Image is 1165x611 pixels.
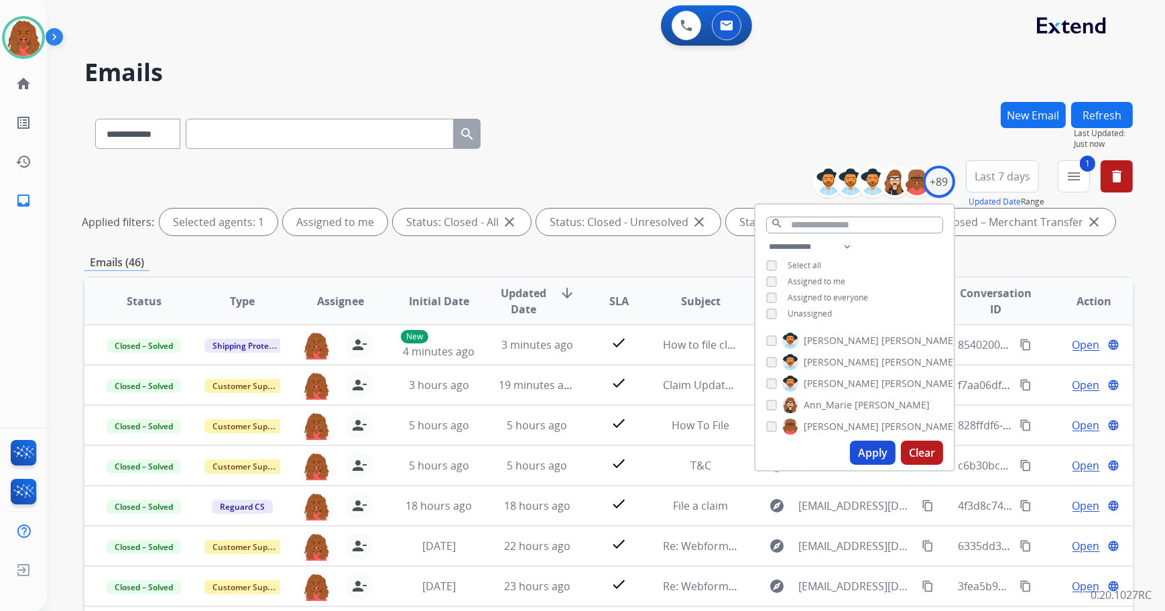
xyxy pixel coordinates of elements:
span: Last 7 days [975,174,1030,179]
span: Closed – Solved [107,540,181,554]
span: Assigned to everyone [788,292,868,303]
span: T&C [690,458,711,473]
mat-icon: person_remove [351,417,367,433]
span: Subject [681,293,721,309]
span: 3 hours ago [409,378,469,392]
span: 18 hours ago [504,498,570,513]
mat-icon: check [611,375,627,391]
span: 4f3d8c74-36c9-4ec8-85ee-ca72c0fb35ae [958,498,1157,513]
mat-icon: close [501,214,517,230]
span: Re: Webform from [EMAIL_ADDRESS][DOMAIN_NAME] on [DATE] [663,579,985,594]
span: c6b30bc7-8483-4280-8114-e7e494403fba [958,458,1162,473]
span: 85402007-5c80-4c36-8f47-12f389de80ff [958,337,1154,352]
span: Closed – Solved [107,379,181,393]
span: Updated Date [499,285,548,317]
span: How To File [672,418,730,433]
span: Unassigned [788,308,832,319]
mat-icon: content_copy [1020,339,1032,351]
span: 5 hours ago [409,458,469,473]
span: Assigned to me [788,276,845,287]
div: Status: Closed - All [393,209,531,235]
span: Assignee [317,293,364,309]
span: Last Updated: [1074,128,1133,139]
h2: Emails [84,59,1133,86]
mat-icon: content_copy [1020,500,1032,512]
mat-icon: language [1107,339,1119,351]
mat-icon: content_copy [922,540,934,552]
mat-icon: close [1086,214,1102,230]
span: Closed – Solved [107,500,181,514]
mat-icon: explore [769,498,785,514]
mat-icon: content_copy [922,580,934,592]
div: Status: Closed – Solved [726,209,887,235]
img: agent-avatar [303,412,330,440]
span: 19 minutes ago [499,378,576,392]
span: 23 hours ago [504,579,570,594]
span: 6335dd36-9ca8-4ed0-ae47-7246a03affd7 [958,539,1162,553]
mat-icon: check [611,455,627,471]
span: Open [1072,578,1100,594]
span: Open [1072,377,1100,393]
mat-icon: search [459,126,475,142]
mat-icon: person_remove [351,498,367,514]
span: Open [1072,538,1100,554]
div: Assigned to me [283,209,387,235]
span: Open [1072,498,1100,514]
p: New [401,330,428,343]
span: Closed – Solved [107,419,181,433]
span: Type [230,293,255,309]
span: [PERSON_NAME] [804,334,879,347]
span: [EMAIL_ADDRESS][DOMAIN_NAME] [798,498,914,514]
img: avatar [5,19,42,56]
span: [DATE] [422,579,456,594]
div: Selected agents: 1 [160,209,278,235]
span: Open [1072,417,1100,433]
button: New Email [1001,102,1066,128]
span: Just now [1074,139,1133,150]
div: Status: Closed – Merchant Transfer [893,209,1115,235]
mat-icon: language [1107,540,1119,552]
span: [PERSON_NAME] [881,420,957,433]
span: [PERSON_NAME] [881,377,957,390]
span: 18 hours ago [406,498,472,513]
span: 5 hours ago [409,418,469,433]
mat-icon: content_copy [1020,419,1032,431]
span: [DATE] [422,539,456,553]
mat-icon: search [771,217,783,229]
span: Initial Date [409,293,469,309]
mat-icon: person_remove [351,457,367,474]
mat-icon: check [611,335,627,351]
span: [PERSON_NAME] [804,377,879,390]
span: How to file claim [663,337,746,352]
span: Closed – Solved [107,459,181,474]
mat-icon: language [1107,459,1119,471]
span: [EMAIL_ADDRESS][DOMAIN_NAME] [798,538,914,554]
mat-icon: person_remove [351,377,367,393]
img: agent-avatar [303,533,330,561]
button: Last 7 days [966,160,1039,192]
span: [PERSON_NAME] [881,355,957,369]
mat-icon: person_remove [351,538,367,554]
mat-icon: check [611,496,627,512]
div: +89 [923,166,955,198]
mat-icon: inbox [15,192,32,209]
span: File a claim [674,498,729,513]
span: Ann_Marie [804,398,852,412]
mat-icon: content_copy [1020,540,1032,552]
span: Claim Update: Parts ordered for repair [663,378,859,392]
img: agent-avatar [303,452,330,480]
mat-icon: check [611,415,627,431]
mat-icon: close [691,214,707,230]
span: 828ffdf6-5426-4da3-9ed4-0146e16bec6c [958,418,1158,433]
span: 5 hours ago [507,418,567,433]
mat-icon: menu [1066,168,1082,184]
span: Customer Support [204,379,292,393]
span: 3fea5b97-1725-46bd-a581-0719cebc2988 [958,579,1163,594]
mat-icon: content_copy [1020,580,1032,592]
button: Clear [901,441,943,465]
span: [EMAIL_ADDRESS][DOMAIN_NAME] [798,578,914,594]
mat-icon: check [611,576,627,592]
p: 0.20.1027RC [1091,587,1152,603]
button: Refresh [1071,102,1133,128]
mat-icon: content_copy [1020,459,1032,471]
